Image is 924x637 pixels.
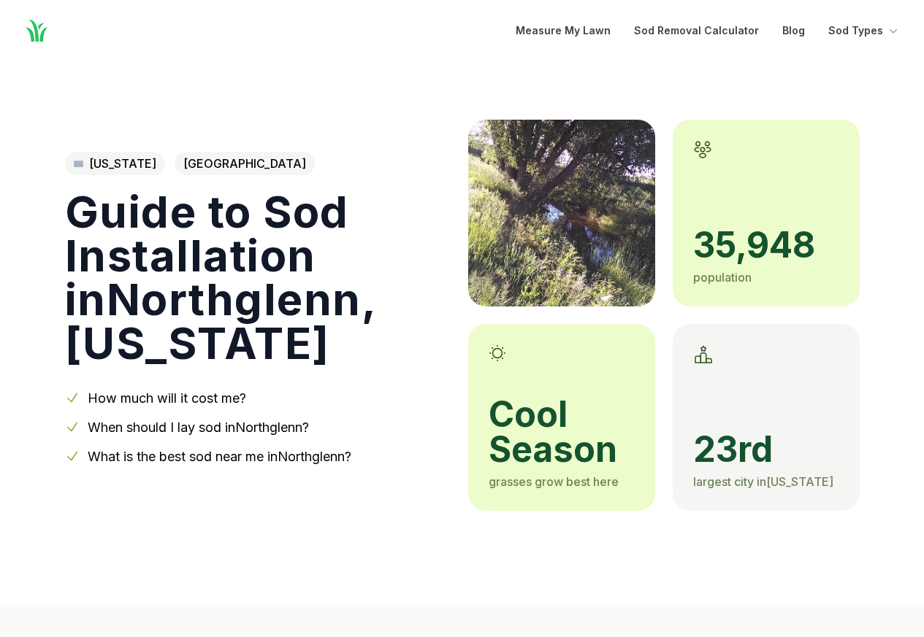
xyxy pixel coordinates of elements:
[693,474,833,489] span: largest city in [US_STATE]
[828,22,901,39] button: Sod Types
[65,152,165,175] a: [US_STATE]
[634,22,759,39] a: Sod Removal Calculator
[693,270,752,285] span: population
[88,449,351,464] a: What is the best sod near me inNorthglenn?
[88,390,246,406] a: How much will it cost me?
[65,190,445,365] h1: Guide to Sod Installation in Northglenn , [US_STATE]
[88,420,309,435] a: When should I lay sod inNorthglenn?
[516,22,611,39] a: Measure My Lawn
[782,22,805,39] a: Blog
[489,474,619,489] span: grasses grow best here
[693,432,839,467] span: 23rd
[74,161,83,167] img: Colorado state outline
[489,397,635,467] span: cool season
[468,120,655,306] img: A picture of Northglenn
[175,152,315,175] span: [GEOGRAPHIC_DATA]
[693,228,839,263] span: 35,948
